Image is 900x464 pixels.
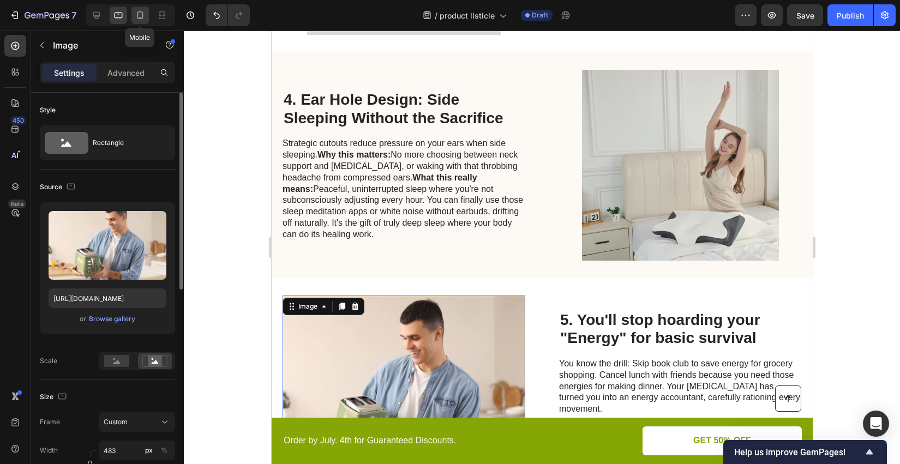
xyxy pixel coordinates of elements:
div: Scale [40,356,57,366]
img: gempages_580772494483391406-6a1f0b09-639a-4366-b4d2-788bceef0c76.png [287,39,530,230]
span: Save [796,11,814,20]
div: Open Intercom Messenger [863,411,889,437]
button: px [158,444,171,457]
p: Settings [54,67,85,79]
div: Undo/Redo [206,4,250,26]
button: Show survey - Help us improve GemPages! [734,445,876,459]
p: You know the drill: Skip book club to save energy for grocery shopping. Cancel lunch with friends... [287,328,529,384]
img: gempages_432750572815254551-2bc0eebd-ab2d-4e60-9e96-699a1fa91d04.webp [11,265,254,456]
label: Width [40,445,58,455]
h2: Rich Text Editor. Editing area: main [287,279,530,318]
label: Frame [40,417,60,427]
input: https://example.com/image.jpg [49,288,166,308]
div: Beta [8,200,26,208]
p: GET 50% OFF [422,405,479,416]
span: product listicle [440,10,495,21]
button: Browse gallery [88,314,136,324]
span: or [80,312,86,326]
div: Source [40,180,77,195]
button: Publish [827,4,873,26]
a: GET 50% OFF [371,396,530,425]
button: % [142,444,155,457]
strong: What this really means: [11,142,206,163]
h2: 4. Ear Hole Design: Side Sleeping Without the Sacrifice [11,59,254,98]
span: Help us improve GemPages! [734,447,863,457]
div: 450 [10,116,26,125]
div: Style [40,105,56,115]
strong: Why this matters: [46,119,119,129]
p: 7 [71,9,76,22]
p: 5. You'll stop hoarding your "Energy" for basic survival [289,280,529,317]
button: 7 [4,4,81,26]
button: Save [787,4,823,26]
div: Publish [837,10,864,21]
div: Browse gallery [89,314,135,324]
div: Size [40,390,69,405]
p: Image [53,39,146,52]
input: px% [99,441,175,460]
button: Custom [99,412,175,432]
div: Rectangle [93,130,159,155]
p: Advanced [107,67,145,79]
iframe: Design area [272,31,813,464]
p: Strategic cutouts reduce pressure on your ears when side sleeping. No more choosing between neck ... [11,107,253,209]
span: Custom [104,417,128,427]
div: Image [25,271,48,281]
div: px [145,445,153,455]
span: Draft [532,10,548,20]
span: / [435,10,437,21]
div: % [161,445,167,455]
img: preview-image [49,211,166,280]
